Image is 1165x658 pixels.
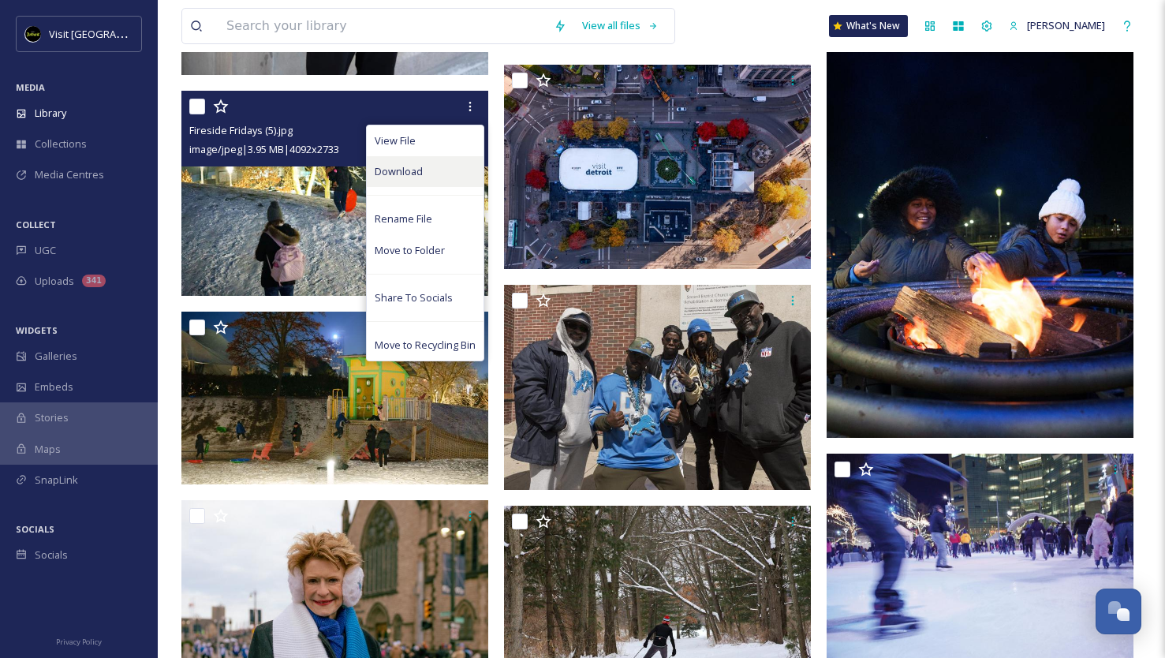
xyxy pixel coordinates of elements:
span: SOCIALS [16,523,54,535]
img: DJI_0548.jpg [504,65,811,269]
span: Share To Socials [375,290,453,305]
img: Fireside Fridays (5).jpg [181,91,488,296]
a: Privacy Policy [56,631,102,650]
span: WIDGETS [16,324,58,336]
span: image/jpeg | 3.95 MB | 4092 x 2733 [189,142,339,156]
a: What's New [829,15,908,37]
span: MEDIA [16,81,45,93]
img: Fireside Fridays (9).jpg [827,21,1133,438]
img: VISIT%20DETROIT%20LOGO%20-%20BLACK%20BACKGROUND.png [25,26,41,42]
a: [PERSON_NAME] [1001,10,1113,41]
span: Galleries [35,349,77,364]
span: Socials [35,548,68,563]
span: Move to Folder [375,243,445,258]
span: SnapLink [35,473,78,488]
a: View all files [574,10,667,41]
span: COLLECT [16,219,56,230]
span: [PERSON_NAME] [1027,18,1105,32]
span: Embeds [35,379,73,394]
span: Fireside Fridays (5).jpg [189,123,293,137]
span: Collections [35,136,87,151]
span: View File [375,133,416,148]
span: Privacy Policy [56,637,102,647]
span: Maps [35,442,61,457]
span: Move to Recycling Bin [375,338,476,353]
span: Stories [35,410,69,425]
span: Download [375,164,423,179]
span: UGC [35,243,56,258]
img: Fireside Fridays (17).jpg [181,312,488,484]
span: Rename File [375,211,432,226]
span: Visit [GEOGRAPHIC_DATA] [49,26,171,41]
div: 341 [82,275,106,287]
span: Library [35,106,66,121]
button: Open Chat [1096,589,1141,634]
input: Search your library [218,9,546,43]
span: Uploads [35,274,74,289]
span: Media Centres [35,167,104,182]
img: GreektownNFLDay2-1818.jpg [504,285,811,490]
